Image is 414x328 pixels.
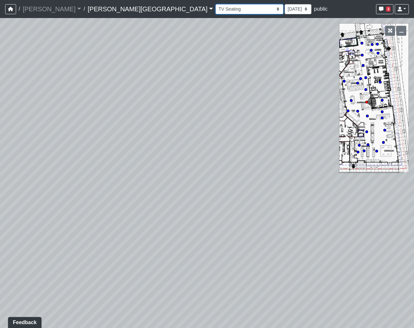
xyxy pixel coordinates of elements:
iframe: Ybug feedback widget [5,315,43,328]
button: 3 [376,4,393,14]
span: / [16,3,23,15]
span: 3 [386,6,391,12]
span: / [81,3,87,15]
a: [PERSON_NAME][GEOGRAPHIC_DATA] [87,3,213,15]
span: public [314,6,327,12]
a: [PERSON_NAME] [23,3,81,15]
